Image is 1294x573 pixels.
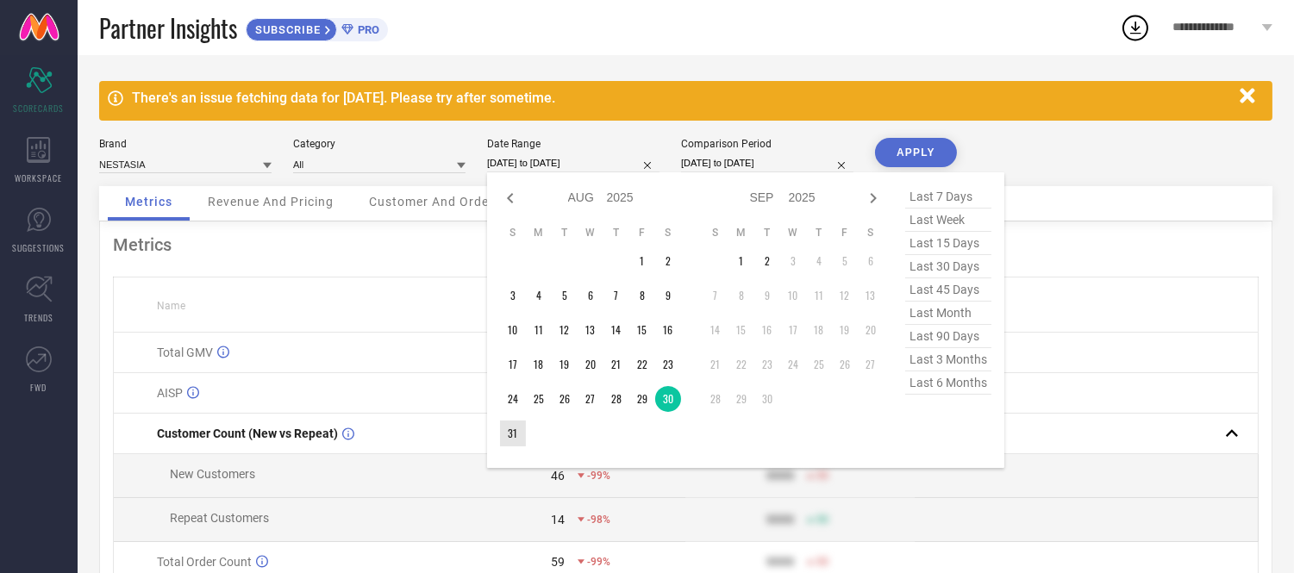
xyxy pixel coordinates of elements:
[766,555,794,569] div: 9999
[551,513,565,526] div: 14
[832,248,858,274] td: Fri Sep 05 2025
[369,195,501,209] span: Customer And Orders
[629,283,655,308] td: Fri Aug 08 2025
[780,248,806,274] td: Wed Sep 03 2025
[875,138,957,167] button: APPLY
[132,90,1231,106] div: There's an issue fetching data for [DATE]. Please try after sometime.
[170,467,255,481] span: New Customers
[500,420,526,446] td: Sun Aug 31 2025
[552,317,578,343] td: Tue Aug 12 2025
[754,386,780,412] td: Tue Sep 30 2025
[157,555,252,569] span: Total Order Count
[703,226,728,240] th: Sunday
[578,226,603,240] th: Wednesday
[99,10,237,46] span: Partner Insights
[858,248,884,274] td: Sat Sep 06 2025
[832,352,858,377] td: Fri Sep 26 2025
[905,371,991,395] span: last 6 months
[681,138,853,150] div: Comparison Period
[526,352,552,377] td: Mon Aug 18 2025
[587,470,610,482] span: -99%
[816,470,828,482] span: 50
[526,283,552,308] td: Mon Aug 04 2025
[905,348,991,371] span: last 3 months
[858,352,884,377] td: Sat Sep 27 2025
[629,317,655,343] td: Fri Aug 15 2025
[806,317,832,343] td: Thu Sep 18 2025
[728,283,754,308] td: Mon Sep 08 2025
[703,386,728,412] td: Sun Sep 28 2025
[293,138,466,150] div: Category
[552,352,578,377] td: Tue Aug 19 2025
[500,226,526,240] th: Sunday
[500,352,526,377] td: Sun Aug 17 2025
[816,514,828,526] span: 50
[703,283,728,308] td: Sun Sep 07 2025
[246,14,388,41] a: SUBSCRIBEPRO
[703,352,728,377] td: Sun Sep 21 2025
[552,226,578,240] th: Tuesday
[157,346,213,359] span: Total GMV
[578,317,603,343] td: Wed Aug 13 2025
[766,513,794,526] div: 9999
[578,283,603,308] td: Wed Aug 06 2025
[905,325,991,348] span: last 90 days
[551,555,565,569] div: 59
[113,234,1259,255] div: Metrics
[905,185,991,209] span: last 7 days
[170,511,269,525] span: Repeat Customers
[905,278,991,302] span: last 45 days
[603,352,629,377] td: Thu Aug 21 2025
[655,283,681,308] td: Sat Aug 09 2025
[125,195,172,209] span: Metrics
[655,386,681,412] td: Sat Aug 30 2025
[816,556,828,568] span: 50
[858,283,884,308] td: Sat Sep 13 2025
[858,226,884,240] th: Saturday
[247,23,325,36] span: SUBSCRIBE
[24,311,53,324] span: TRENDS
[806,226,832,240] th: Thursday
[806,283,832,308] td: Thu Sep 11 2025
[806,248,832,274] td: Thu Sep 04 2025
[603,226,629,240] th: Thursday
[832,226,858,240] th: Friday
[14,102,65,115] span: SCORECARDS
[780,226,806,240] th: Wednesday
[766,469,794,483] div: 9999
[500,317,526,343] td: Sun Aug 10 2025
[552,386,578,412] td: Tue Aug 26 2025
[1120,12,1151,43] div: Open download list
[13,241,66,254] span: SUGGESTIONS
[780,283,806,308] td: Wed Sep 10 2025
[629,226,655,240] th: Friday
[551,469,565,483] div: 46
[655,317,681,343] td: Sat Aug 16 2025
[858,317,884,343] td: Sat Sep 20 2025
[780,317,806,343] td: Wed Sep 17 2025
[754,352,780,377] td: Tue Sep 23 2025
[728,226,754,240] th: Monday
[905,302,991,325] span: last month
[353,23,379,36] span: PRO
[157,427,338,440] span: Customer Count (New vs Repeat)
[832,317,858,343] td: Fri Sep 19 2025
[603,386,629,412] td: Thu Aug 28 2025
[681,154,853,172] input: Select comparison period
[526,226,552,240] th: Monday
[655,226,681,240] th: Saturday
[526,317,552,343] td: Mon Aug 11 2025
[655,352,681,377] td: Sat Aug 23 2025
[905,232,991,255] span: last 15 days
[905,209,991,232] span: last week
[754,283,780,308] td: Tue Sep 09 2025
[552,283,578,308] td: Tue Aug 05 2025
[99,138,272,150] div: Brand
[832,283,858,308] td: Fri Sep 12 2025
[728,386,754,412] td: Mon Sep 29 2025
[728,352,754,377] td: Mon Sep 22 2025
[208,195,334,209] span: Revenue And Pricing
[629,248,655,274] td: Fri Aug 01 2025
[655,248,681,274] td: Sat Aug 02 2025
[754,248,780,274] td: Tue Sep 02 2025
